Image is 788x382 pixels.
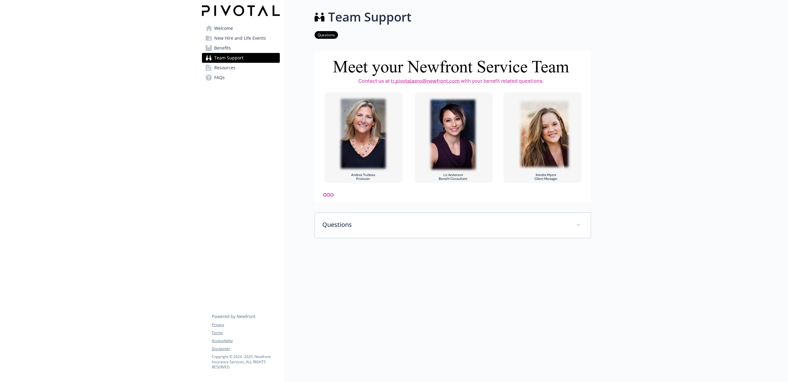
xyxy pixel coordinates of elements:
[202,33,280,43] a: New Hire and Life Events
[315,213,591,238] div: Questions
[212,338,279,344] a: Accessibility
[214,23,233,33] span: Welcome
[214,33,266,43] span: New Hire and Life Events
[328,8,412,26] h1: Team Support
[322,220,569,229] p: Questions
[214,43,231,53] span: Benefits
[202,43,280,53] a: Benefits
[202,73,280,82] a: FAQs
[212,354,279,370] p: Copyright © 2024 - 2025 , Newfront Insurance Services, ALL RIGHTS RESERVED
[214,63,235,73] span: Resources
[202,23,280,33] a: Welcome
[212,346,279,352] a: Disclaimer
[214,53,243,63] span: Team Support
[315,32,338,38] a: Questions
[315,51,591,203] img: team support page banner
[212,322,279,328] a: Privacy
[202,63,280,73] a: Resources
[212,330,279,336] a: Terms
[214,73,225,82] span: FAQs
[202,53,280,63] a: Team Support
